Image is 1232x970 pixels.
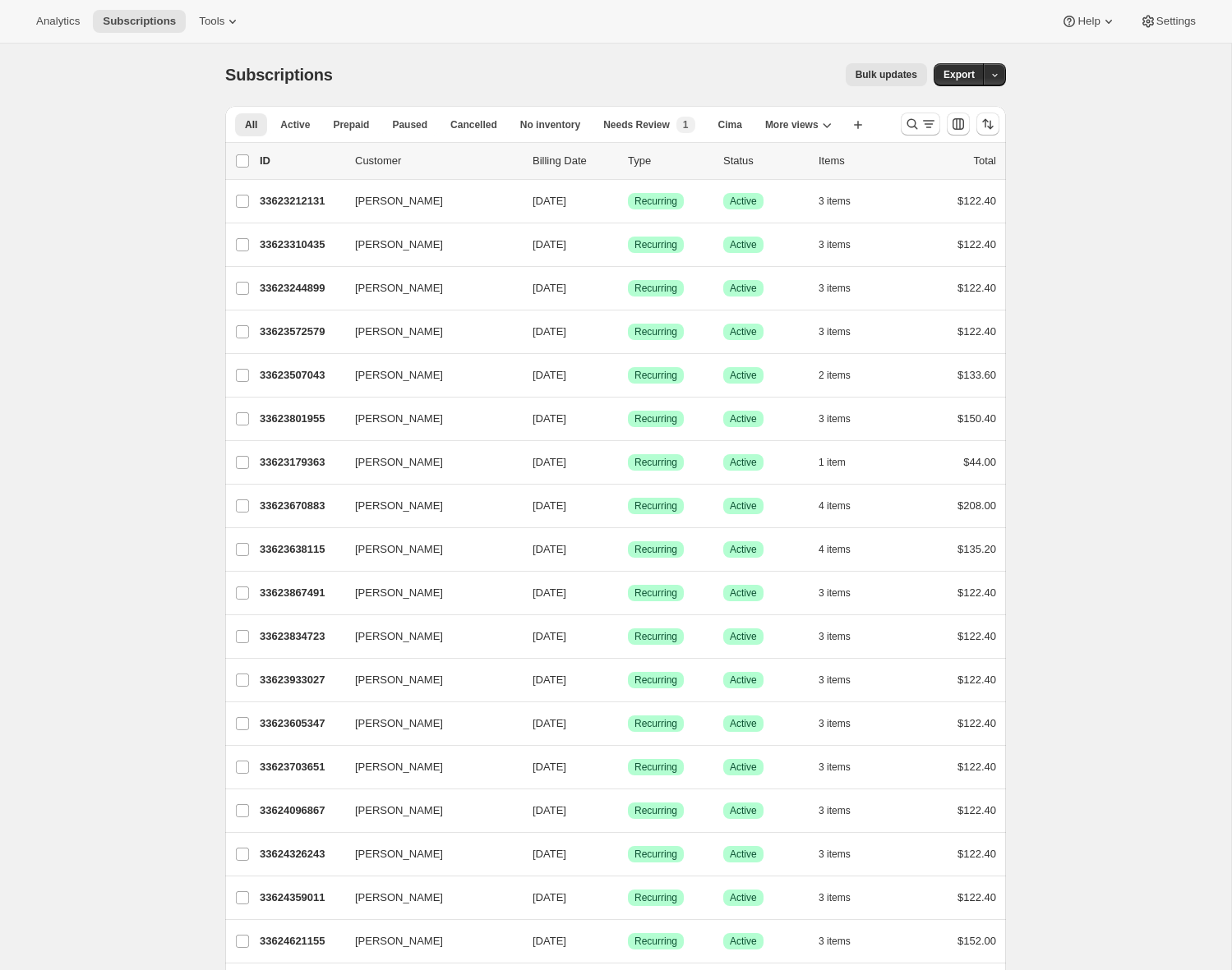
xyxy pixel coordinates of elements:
[355,628,443,645] span: [PERSON_NAME]
[333,118,369,131] span: Prepaid
[345,362,510,388] button: [PERSON_NAME]
[355,933,443,949] span: [PERSON_NAME]
[730,586,757,600] span: Active
[634,499,677,513] span: Recurring
[225,66,333,84] span: Subscriptions
[819,799,869,822] button: 3 items
[957,586,996,599] span: $122.40
[957,369,996,381] span: $133.60
[634,586,677,600] span: Recurring
[260,712,996,735] div: 33623605347[PERSON_NAME][DATE]SuccessRecurringSuccessActive3 items$122.40
[355,367,443,384] span: [PERSON_NAME]
[957,935,996,947] span: $152.00
[355,890,443,906] span: [PERSON_NAME]
[819,320,869,343] button: 3 items
[634,282,677,295] span: Recurring
[26,10,90,33] button: Analytics
[345,275,510,301] button: [PERSON_NAME]
[819,669,869,692] button: 3 items
[260,498,342,514] p: 33623670883
[957,195,996,207] span: $122.40
[846,63,927,86] button: Bulk updates
[963,456,996,468] span: $44.00
[260,756,996,779] div: 33623703651[PERSON_NAME][DATE]SuccessRecurringSuccessActive3 items$122.40
[819,153,901,169] div: Items
[819,233,869,256] button: 3 items
[957,282,996,294] span: $122.40
[974,153,996,169] p: Total
[533,369,566,381] span: [DATE]
[345,188,510,214] button: [PERSON_NAME]
[533,761,566,773] span: [DATE]
[260,933,342,949] p: 33624621155
[957,717,996,729] span: $122.40
[957,412,996,425] span: $150.40
[819,886,869,909] button: 3 items
[730,717,757,730] span: Active
[260,280,342,297] p: 33623244899
[533,543,566,555] span: [DATE]
[533,282,566,294] span: [DATE]
[345,449,510,476] button: [PERSON_NAME]
[533,935,566,947] span: [DATE]
[345,232,510,258] button: [PERSON_NAME]
[260,153,996,169] div: IDCustomerBilling DateTypeStatusItemsTotal
[199,15,224,28] span: Tools
[819,412,851,425] span: 3 items
[718,118,742,131] span: Cima
[520,118,580,131] span: No inventory
[819,543,851,556] span: 4 items
[819,407,869,430] button: 3 items
[260,538,996,561] div: 33623638115[PERSON_NAME][DATE]SuccessRecurringSuccessActive4 items$135.20
[36,15,80,28] span: Analytics
[819,717,851,730] span: 3 items
[260,890,342,906] p: 33624359011
[345,406,510,432] button: [PERSON_NAME]
[819,582,869,605] button: 3 items
[856,68,917,81] span: Bulk updates
[634,717,677,730] span: Recurring
[634,761,677,774] span: Recurring
[603,118,670,131] span: Needs Review
[533,412,566,425] span: [DATE]
[730,412,757,425] span: Active
[755,113,842,136] button: More views
[280,118,310,131] span: Active
[533,717,566,729] span: [DATE]
[260,625,996,648] div: 33623834723[PERSON_NAME][DATE]SuccessRecurringSuccessActive3 items$122.40
[260,846,342,862] p: 33624326243
[819,499,851,513] span: 4 items
[260,628,342,645] p: 33623834723
[355,585,443,601] span: [PERSON_NAME]
[819,282,851,295] span: 3 items
[957,499,996,512] span: $208.00
[189,10,251,33] button: Tools
[957,673,996,686] span: $122.40
[634,804,677,817] span: Recurring
[533,848,566,860] span: [DATE]
[260,669,996,692] div: 33623933027[PERSON_NAME][DATE]SuccessRecurringSuccessActive3 items$122.40
[819,712,869,735] button: 3 items
[730,238,757,251] span: Active
[345,536,510,563] button: [PERSON_NAME]
[260,364,996,387] div: 33623507043[PERSON_NAME][DATE]SuccessRecurringSuccessActive2 items$133.60
[260,799,996,822] div: 33624096867[PERSON_NAME][DATE]SuccessRecurringSuccessActive3 items$122.40
[819,369,851,382] span: 2 items
[730,195,757,208] span: Active
[260,585,342,601] p: 33623867491
[957,325,996,338] span: $122.40
[957,761,996,773] span: $122.40
[533,456,566,468] span: [DATE]
[957,238,996,251] span: $122.40
[345,841,510,867] button: [PERSON_NAME]
[260,233,996,256] div: 33623310435[PERSON_NAME][DATE]SuccessRecurringSuccessActive3 items$122.40
[345,580,510,606] button: [PERSON_NAME]
[730,804,757,817] span: Active
[819,238,851,251] span: 3 items
[634,412,677,425] span: Recurring
[533,499,566,512] span: [DATE]
[819,930,869,953] button: 3 items
[819,761,851,774] span: 3 items
[730,282,757,295] span: Active
[819,325,851,338] span: 3 items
